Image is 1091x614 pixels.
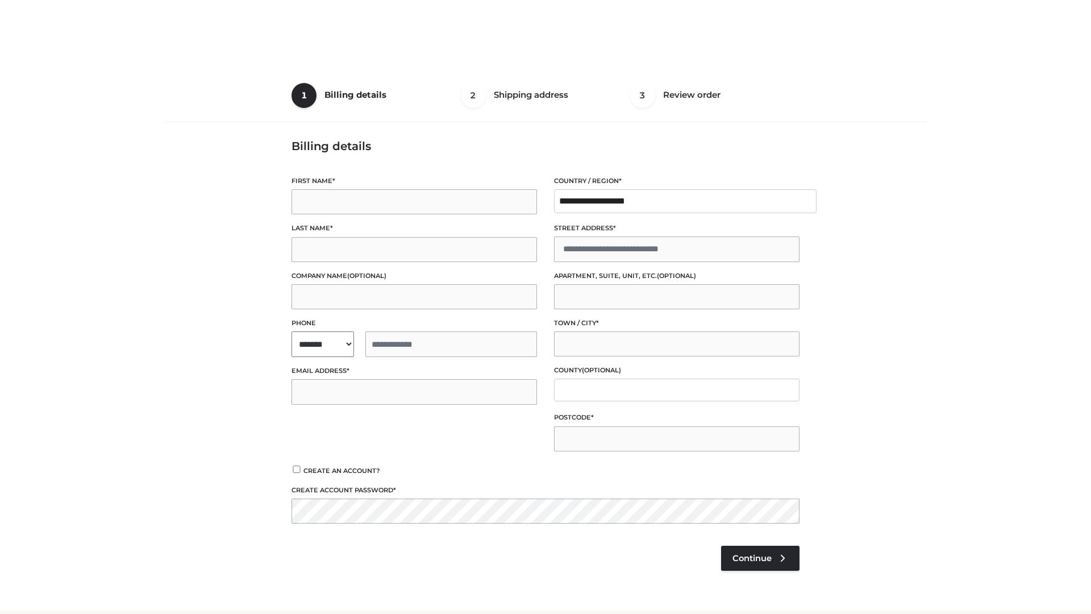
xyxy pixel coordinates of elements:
label: Create account password [292,485,799,496]
label: Last name [292,223,537,234]
label: Postcode [554,412,799,423]
span: Billing details [324,89,386,100]
span: Review order [663,89,721,100]
span: Shipping address [494,89,568,100]
label: Apartment, suite, unit, etc. [554,271,799,281]
h3: Billing details [292,139,799,153]
label: Phone [292,318,537,329]
span: 1 [292,83,317,108]
span: 2 [461,83,486,108]
span: (optional) [657,272,696,280]
label: Town / City [554,318,799,329]
label: Email address [292,366,537,376]
label: First name [292,176,537,186]
span: 3 [630,83,655,108]
span: (optional) [347,272,386,280]
a: Continue [721,546,799,571]
span: (optional) [582,366,621,374]
label: County [554,365,799,376]
span: Create an account? [303,467,380,475]
span: Continue [732,553,772,563]
label: Company name [292,271,537,281]
label: Street address [554,223,799,234]
label: Country / Region [554,176,799,186]
input: Create an account? [292,466,302,473]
